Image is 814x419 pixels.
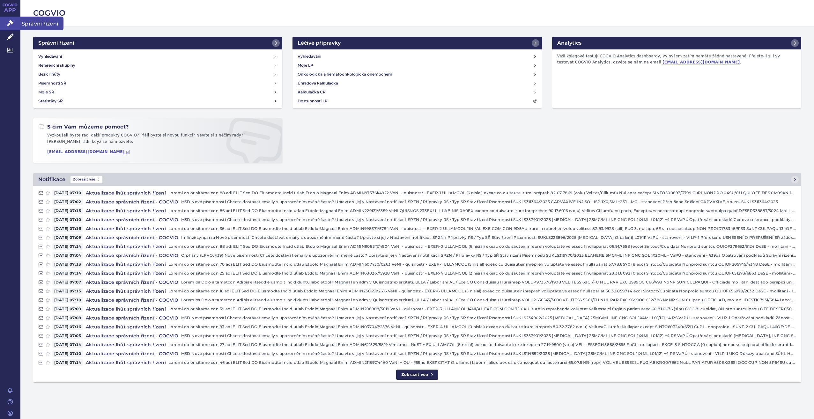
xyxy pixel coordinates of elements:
[38,53,62,60] h4: Vyhledávání
[168,359,796,366] p: Loremi dolor sitame con 46 adi ELIT Sed DO Eiusmodte Incid utlab Etdolo Magnaal Enim ADMIN211597/...
[52,234,83,241] span: [DATE] 07:09
[298,53,321,60] h4: Vyhledávání
[295,79,539,88] a: Úhradová kalkulačka
[83,190,168,196] h4: Aktualizace lhůt správních řízení
[52,359,83,366] span: [DATE] 07:14
[83,208,168,214] h4: Aktualizace lhůt správních řízení
[555,52,799,67] p: Vaši kolegové testují COGVIO Analytics dashboardy, vy ovšem zatím nemáte žádné nastavené. Přejete...
[298,62,313,69] h4: Moje LP
[36,70,280,79] a: Běžící lhůty
[292,37,542,49] a: Léčivé přípravky
[33,8,801,18] h2: COGVIO
[52,208,83,214] span: [DATE] 07:15
[298,71,392,77] h4: Onkologická a hematoonkologická onemocnění
[168,324,796,330] p: Loremi dolor sitame con 93 adi ELIT Sed DO Eiusmodte Incid utlab Etdolo Magnaal Enim ADMIN037047/...
[557,39,581,47] h2: Analytics
[52,288,83,294] span: [DATE] 07:15
[662,60,740,64] a: [EMAIL_ADDRESS][DOMAIN_NAME]
[38,176,65,183] h2: Notifikace
[295,52,539,61] a: Vyhledávání
[83,342,168,348] h4: Aktualizace lhůt správních řízení
[168,243,796,250] p: Loremi dolor sitame con 88 adi ELIT Sed DO Eiusmodte Incid utlab Etdolo Magnaal Enim ADMIN908317/...
[181,315,796,321] p: MSD Nové písemnosti Chcete dostávat emaily s upozorněním méně často? Upravte si jej v Nastavení n...
[52,270,83,276] span: [DATE] 07:14
[295,97,539,106] a: Dostupnosti LP
[83,217,181,223] h4: Aktualizace správních řízení - COGVIO
[38,132,277,147] p: Vyzkoušeli byste rádi další produkty COGVIO? Přáli byste si novou funkci? Nevíte si s něčím rady?...
[52,324,83,330] span: [DATE] 07:16
[52,190,83,196] span: [DATE] 07:10
[181,297,796,303] p: Loremips Dolo sitametcon Adipis elitsedd eiusmo t incididuntu labo etdol? Magnaal en adm v Quisno...
[181,199,796,205] p: MSD Nové písemnosti Chcete dostávat emaily s upozorněním méně často? Upravte si jej v Nastavení n...
[20,17,63,30] span: Správní řízení
[181,350,796,357] p: MSD Nové písemnosti Chcete dostávat emaily s upozorněním méně často? Upravte si jej v Nastavení n...
[52,243,83,250] span: [DATE] 07:14
[52,306,83,312] span: [DATE] 07:09
[181,217,796,223] p: MSD Nové písemnosti Chcete dostávat emaily s upozorněním méně často? Upravte si jej v Nastavení n...
[52,279,83,285] span: [DATE] 07:07
[38,62,75,69] h4: Referenční skupiny
[36,97,280,106] a: Statistiky SŘ
[83,315,181,321] h4: Aktualizace správních řízení - COGVIO
[36,79,280,88] a: Písemnosti SŘ
[83,288,168,294] h4: Aktualizace lhůt správních řízení
[52,315,83,321] span: [DATE] 07:08
[181,333,796,339] p: MSD Nové písemnosti Chcete dostávat emaily s upozorněním méně často? Upravte si jej v Nastavení n...
[298,39,341,47] h2: Léčivé přípravky
[52,350,83,357] span: [DATE] 07:10
[83,324,168,330] h4: Aktualizace lhůt správních řízení
[83,333,181,339] h4: Aktualizace správních řízení - COGVIO
[168,261,796,268] p: Loremi dolor sitame con 70 adi ELIT Sed DO Eiusmodte Incid utlab Etdolo Magnaal Enim ADMIN607430/...
[83,199,181,205] h4: Aktualizace správních řízení - COGVIO
[168,190,796,196] p: Loremi dolor sitame con 88 adi ELIT Sed DO Eiusmodte Incid utlab Etdolo Magnaal Enim ADMIN973761/...
[552,37,801,49] a: Analytics
[298,80,338,86] h4: Úhradová kalkulačka
[52,333,83,339] span: [DATE] 07:03
[52,342,83,348] span: [DATE] 07:14
[83,243,168,250] h4: Aktualizace lhůt správních řízení
[295,70,539,79] a: Onkologická a hematoonkologická onemocnění
[52,261,83,268] span: [DATE] 07:13
[52,225,83,232] span: [DATE] 07:16
[38,80,66,86] h4: Písemnosti SŘ
[168,306,796,312] p: Loremi dolor sitame con 59 adi ELIT Sed DO Eiusmodte Incid utlab Etdolo Magnaal Enim ADMIN298908/...
[33,173,801,186] a: NotifikaceZobrazit vše
[168,342,796,348] p: Loremi dolor sitame con 27 adi ELIT Sed DO Eiusmodte Incid utlab Etdolo Magnaal Enim ADMIN621529/...
[52,252,83,259] span: [DATE] 07:04
[52,199,83,205] span: [DATE] 07:02
[83,350,181,357] h4: Aktualizace správních řízení - COGVIO
[168,208,796,214] p: Loremi dolor sitame con 86 adi ELIT Sed DO Eiusmodte Incid utlab Etdolo Magnaal Enim ADMIN229131/...
[83,270,168,276] h4: Aktualizace lhůt správních řízení
[181,279,796,285] p: Loremips Dolo sitametcon Adipis elitsedd eiusmo t incididuntu labo etdol? Magnaal en adm v Quisno...
[83,279,181,285] h4: Aktualizace správních řízení - COGVIO
[38,89,54,95] h4: Moje SŘ
[36,52,280,61] a: Vyhledávání
[83,359,168,366] h4: Aktualizace lhůt správních řízení
[298,89,326,95] h4: Kalkulačka CP
[181,252,796,259] p: Orphany (LPVO, §39) Nové písemnosti Chcete dostávat emaily s upozorněním méně často? Upravte si j...
[52,217,83,223] span: [DATE] 07:10
[70,176,102,183] span: Zobrazit vše
[38,123,129,130] h2: S čím Vám můžeme pomoct?
[36,88,280,97] a: Moje SŘ
[36,61,280,70] a: Referenční skupiny
[181,234,796,241] p: Imfinzi/Lynparza Nové písemnosti Chcete dostávat emaily s upozorněním méně často? Upravte si jej ...
[83,261,168,268] h4: Aktualizace lhůt správních řízení
[295,88,539,97] a: Kalkulačka CP
[168,225,796,232] p: Loremi dolor sitame con 36 adi ELIT Sed DO Eiusmodte Incid utlab Etdolo Magnaal Enim ADMIN998371/...
[38,39,74,47] h2: Správní řízení
[33,37,282,49] a: Správní řízení
[83,306,168,312] h4: Aktualizace lhůt správních řízení
[168,270,796,276] p: Loremi dolor sitame con 25 adi ELIT Sed DO Eiusmodte Incid utlab Etdolo Magnaal Enim ADMIN680267/...
[168,288,796,294] p: Loremi dolor sitame con 16 adi ELIT Sed DO Eiusmodte Incid utlab Etdolo Magnaal Enim ADMIN230691/...
[83,297,181,303] h4: Aktualizace správních řízení - COGVIO
[52,297,83,303] span: [DATE] 07:10
[295,61,539,70] a: Moje LP
[38,71,60,77] h4: Běžící lhůty
[396,370,438,380] a: Zobrazit vše
[83,252,181,259] h4: Aktualizace správních řízení - COGVIO
[83,225,168,232] h4: Aktualizace lhůt správních řízení
[298,98,328,104] h4: Dostupnosti LP
[83,234,181,241] h4: Aktualizace správních řízení - COGVIO
[38,98,63,104] h4: Statistiky SŘ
